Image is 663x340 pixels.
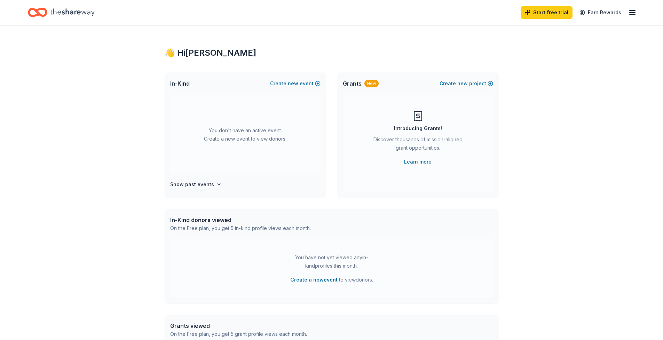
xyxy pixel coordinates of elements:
div: Introducing Grants! [394,124,442,133]
div: You have not yet viewed any in-kind profiles this month. [288,253,375,270]
button: Show past events [170,180,222,189]
button: Createnewproject [440,79,493,88]
span: Grants [343,79,362,88]
div: On the Free plan, you get 5 in-kind profile views each month. [170,224,311,232]
div: Grants viewed [170,322,307,330]
div: You don't have an active event. Create a new event to view donors. [170,95,321,175]
span: to view donors . [290,276,373,284]
button: Createnewevent [270,79,321,88]
div: New [364,80,379,87]
div: 👋 Hi [PERSON_NAME] [165,47,499,58]
button: Create a newevent [290,276,338,284]
a: Learn more [404,158,432,166]
span: new [288,79,298,88]
span: In-Kind [170,79,190,88]
a: Start free trial [521,6,573,19]
div: On the Free plan, you get 5 grant profile views each month. [170,330,307,338]
a: Home [28,4,95,21]
h4: Show past events [170,180,214,189]
div: In-Kind donors viewed [170,216,311,224]
span: new [457,79,468,88]
div: Discover thousands of mission-aligned grant opportunities. [371,135,465,155]
a: Earn Rewards [575,6,625,19]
